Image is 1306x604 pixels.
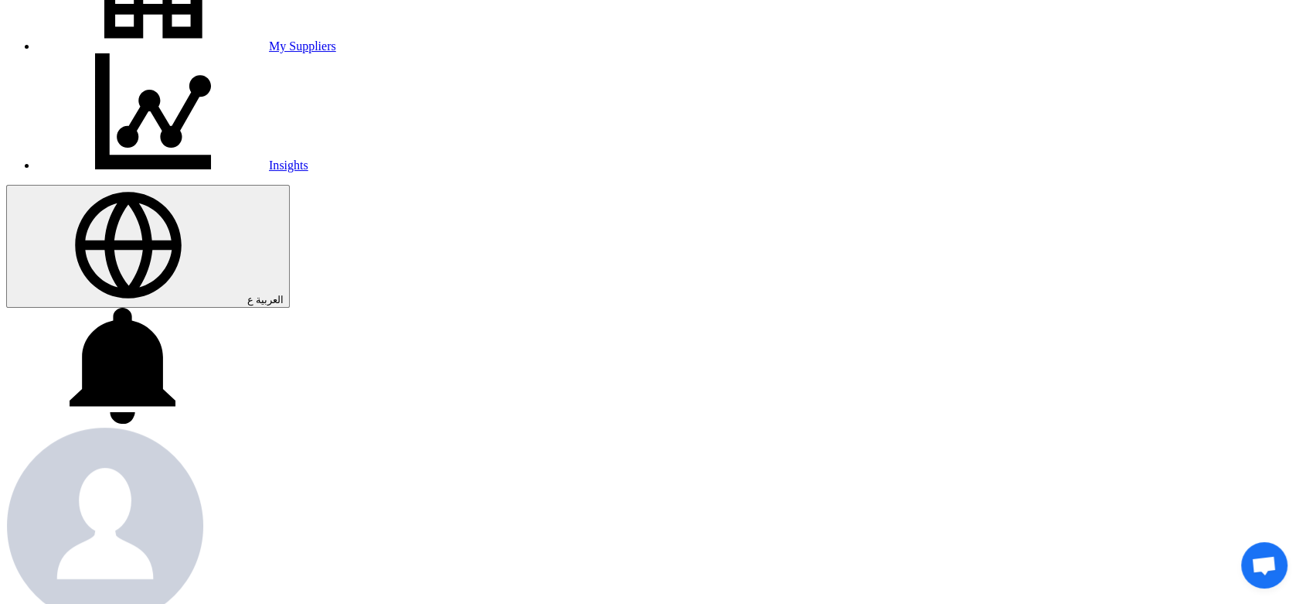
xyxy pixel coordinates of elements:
[256,294,284,305] span: العربية
[37,39,336,53] a: My Suppliers
[247,294,253,305] span: ع
[6,185,290,308] button: العربية ع
[37,159,308,172] a: Insights
[1241,542,1287,589] a: Open chat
